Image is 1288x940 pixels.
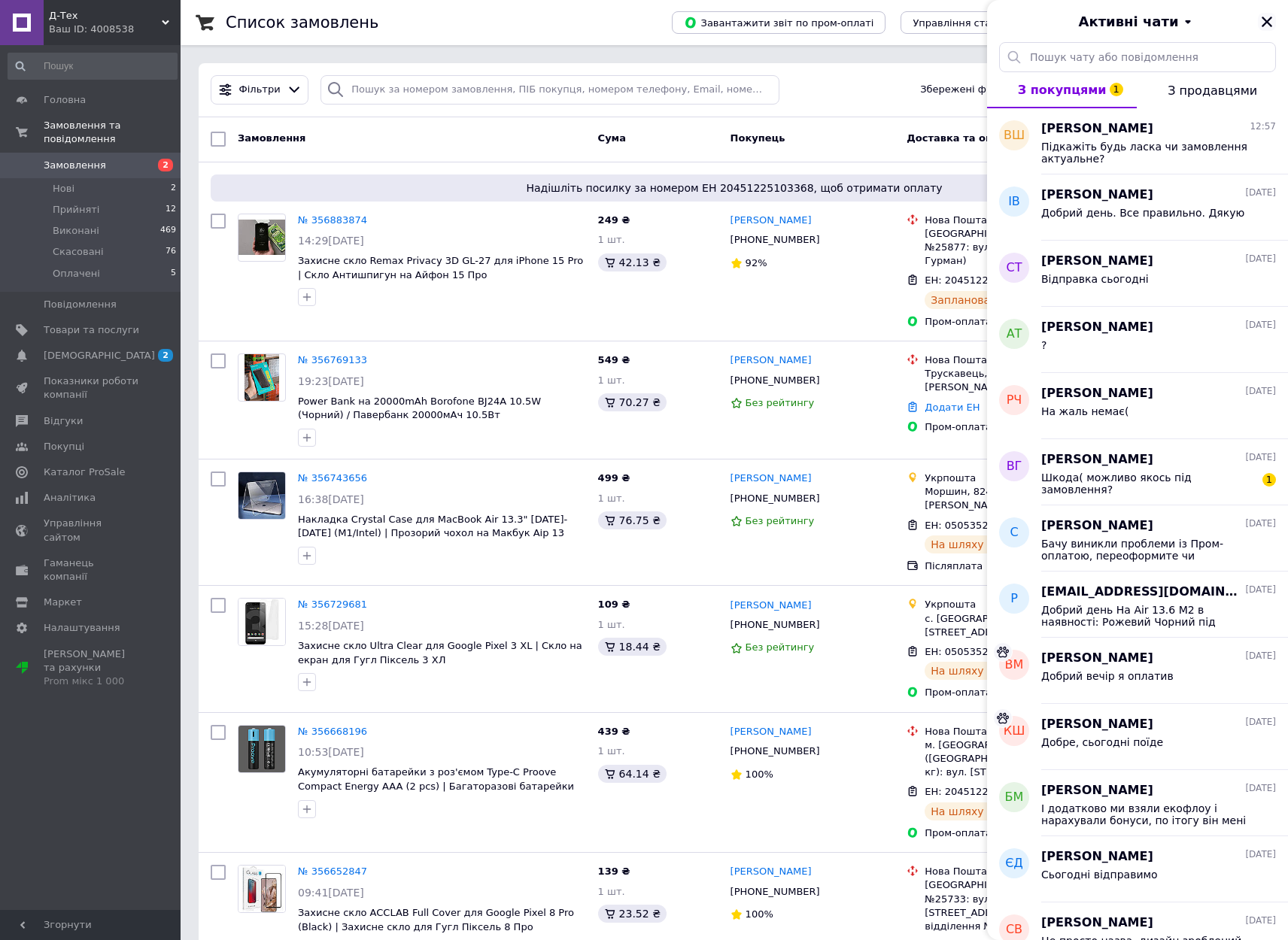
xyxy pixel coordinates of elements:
span: [PERSON_NAME] [1041,385,1153,402]
a: [PERSON_NAME] [731,865,812,879]
span: 109 ₴ [598,599,630,610]
span: [PERSON_NAME] [1041,186,1153,204]
span: [PERSON_NAME] [1041,716,1153,733]
div: 23.52 ₴ [598,905,667,923]
span: Виконані [53,224,99,238]
div: Нова Пошта [925,353,1107,367]
button: Закрити [1258,13,1276,31]
div: Пром-оплата [925,420,1107,434]
button: С[PERSON_NAME][DATE]Бачу виникли проблеми із Пром-оплатою, переоформите чи відправити із оплатою ... [987,505,1288,572]
span: 09:41[DATE] [298,887,364,899]
a: Захисне скло Ultra Clear для Google Pixel 3 XL | Скло на екран для Гугл Піксель 3 ХЛ [298,640,582,666]
a: Захисне скло ACCLAB Full Cover для Google Pixel 8 Pro (Black) | Захисне скло для Гугл Піксель 8 Про [298,907,574,932]
button: З продавцями [1137,72,1288,108]
span: БМ [1005,789,1024,806]
span: [DATE] [1245,517,1276,530]
span: Бачу виникли проблеми із Пром-оплатою, переоформите чи відправити із оплатою у відділенні? [1041,538,1255,562]
span: Добрий день На Air 13.6 M2 в наявності: Рожевий Чорний під карбон Темно-зелений [1041,604,1255,628]
span: 1 шт. [598,745,625,757]
div: [GEOGRAPHIC_DATA], Поштомат №25733: вул. [PERSON_NAME][STREET_ADDRESS], біля відділення №48 [925,878,1107,933]
span: [DATE] [1245,186,1276,199]
div: Пром-оплата [925,686,1107,699]
span: ВШ [1004,127,1025,144]
button: РЧ[PERSON_NAME][DATE]На жаль немає( [987,373,1288,439]
span: РЧ [1007,392,1022,409]
div: [PHONE_NUMBER] [728,882,823,902]
button: БМ[PERSON_NAME][DATE]І додатково ми взяли екофлоу і нарахували бонуси, по ітогу він мені обійшовс... [987,770,1288,836]
div: Нова Пошта [925,214,1107,227]
span: 1 шт. [598,619,625,630]
span: [DATE] [1245,319,1276,332]
span: І додатково ми взяли екофлоу і нарахували бонуси, по ітогу він мені обійшовся 350грн [1041,802,1255,826]
a: Фото товару [238,725,286,773]
span: [PERSON_NAME] [1041,120,1153,138]
span: Доставка та оплата [907,132,1018,144]
a: Фото товару [238,598,286,646]
a: № 356652847 [298,866,367,877]
span: Аналітика [44,491,96,505]
div: [GEOGRAPHIC_DATA], Поштомат №25877: вул. Щаслива, 20 (маг. Гурман) [925,227,1107,268]
span: 439 ₴ [598,726,630,737]
span: Прийняті [53,203,99,217]
span: 10:53[DATE] [298,746,364,758]
span: 249 ₴ [598,214,630,226]
span: 1 [1110,83,1123,96]
a: № 356883874 [298,214,367,226]
span: Нові [53,182,74,196]
span: 92% [746,257,767,268]
span: Відправка сьогодні [1041,273,1149,285]
span: Показники роботи компанії [44,374,139,402]
span: Покупці [44,440,84,453]
span: Фільтри [239,83,281,97]
span: 1 шт. [598,493,625,504]
span: Оплачені [53,267,100,280]
div: Ваш ID: 4008538 [49,23,181,36]
span: Без рейтингу [746,397,815,408]
span: 14:29[DATE] [298,235,364,247]
div: Пром-оплата [925,315,1107,329]
div: [PHONE_NUMBER] [728,489,823,508]
button: З покупцями1 [987,72,1137,108]
a: Фото товару [238,214,286,262]
div: 70.27 ₴ [598,393,667,411]
span: Скасовані [53,245,104,259]
span: 76 [166,245,176,259]
img: Фото товару [238,866,285,912]
div: Prom мікс 1 000 [44,675,139,688]
span: 5 [171,267,176,280]
span: Без рейтингу [746,515,815,526]
span: Повідомлення [44,298,117,311]
div: Нова Пошта [925,865,1107,878]
button: КШ[PERSON_NAME][DATE]Добре, сьогодні поїде [987,704,1288,770]
div: 76.75 ₴ [598,511,667,529]
span: p [1010,590,1018,608]
span: 2 [171,182,176,196]
span: 1 шт. [598,234,625,245]
input: Пошук чату або повідомлення [999,42,1276,72]
span: СТ [1007,259,1022,277]
span: ЕН: 0505352279620 [925,520,1025,531]
span: ВГ [1007,458,1022,475]
span: Power Bank на 20000mAh Borofone BJ24A 10.5W (Чорний) / Павербанк 20000мАч 10.5Вт [298,396,541,421]
button: Активні чати [1029,12,1246,32]
span: ЄД [1005,855,1023,872]
img: Фото товару [238,726,285,772]
a: Акумуляторні батарейки з роз'ємом Type-C Proove Compact Energy AAA (2 pcs) | Багаторазові батарей... [298,766,574,805]
span: На жаль немає( [1041,405,1129,417]
a: [PERSON_NAME] [731,599,812,613]
span: Завантажити звіт по пром-оплаті [684,16,873,29]
a: Накладка Crystal Case для MacBook Air 13.3" [DATE]-[DATE] (M1/Intel) | Прозорий чохол на Макбук А... [298,514,567,539]
span: [DATE] [1245,782,1276,795]
a: Захисне скло Remax Privacy 3D GL-27 для iPhone 15 Pro | Скло Антишпигун на Айфон 15 Про [298,255,583,280]
span: Відгуки [44,414,83,428]
span: 1 шт. [598,886,625,897]
span: 2 [158,349,173,362]
span: Активні чати [1078,12,1178,32]
a: № 356668196 [298,726,367,737]
div: [PHONE_NUMBER] [728,371,823,390]
a: № 356729681 [298,599,367,610]
span: Сьогодні відправимо [1041,869,1158,881]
